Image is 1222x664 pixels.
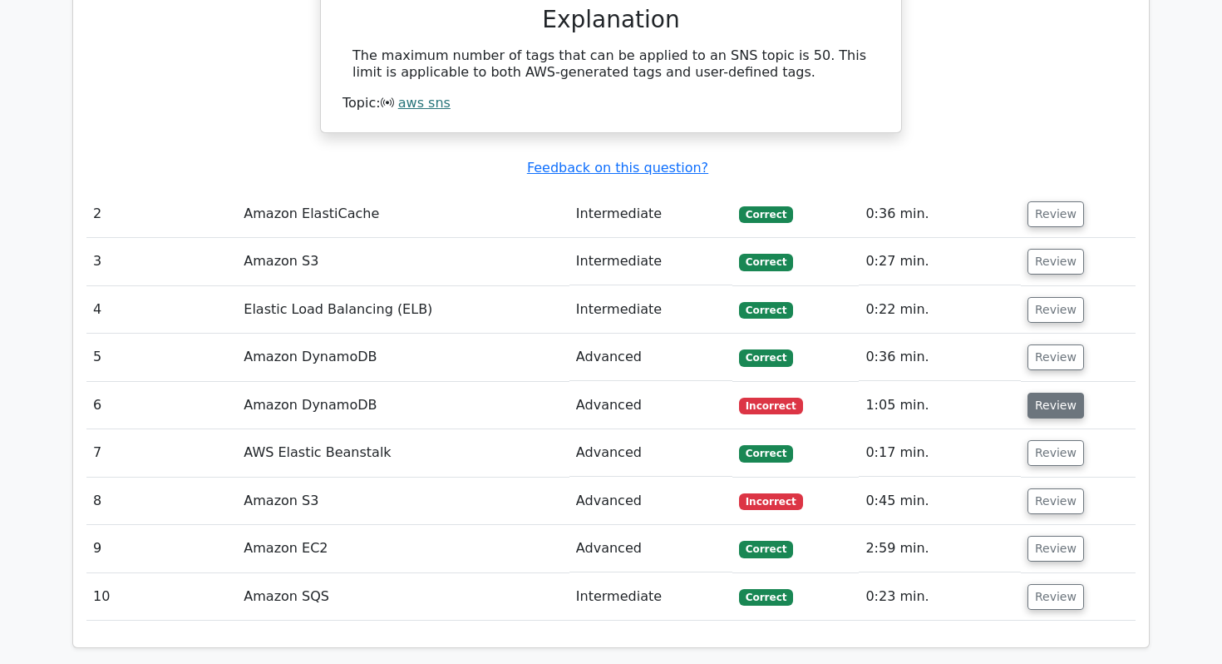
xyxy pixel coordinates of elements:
[352,47,870,82] div: The maximum number of tags that can be applied to an SNS topic is 50. This limit is applicable to...
[569,478,732,525] td: Advanced
[86,382,237,429] td: 6
[237,525,569,572] td: Amazon EC2
[527,160,708,176] a: Feedback on this question?
[859,573,1021,621] td: 0:23 min.
[86,191,237,238] td: 2
[739,493,803,510] span: Incorrect
[859,238,1021,285] td: 0:27 min.
[237,238,569,285] td: Amazon S3
[86,286,237,334] td: 4
[1027,297,1084,323] button: Review
[1027,344,1084,370] button: Review
[1027,584,1084,610] button: Review
[86,525,237,572] td: 9
[352,6,870,34] h3: Explanation
[739,302,793,319] span: Correct
[739,541,793,557] span: Correct
[86,573,237,621] td: 10
[569,382,732,429] td: Advanced
[86,478,237,525] td: 8
[86,334,237,381] td: 5
[859,525,1021,572] td: 2:59 min.
[569,573,732,621] td: Intermediate
[237,286,569,334] td: Elastic Load Balancing (ELB)
[1027,201,1084,227] button: Review
[1027,393,1084,419] button: Review
[342,95,880,112] div: Topic:
[859,429,1021,477] td: 0:17 min.
[569,286,732,334] td: Intermediate
[86,429,237,477] td: 7
[569,191,732,238] td: Intermediate
[237,429,569,477] td: AWS Elastic Beanstalk
[237,573,569,621] td: Amazon SQS
[569,334,732,381] td: Advanced
[1027,488,1084,514] button: Review
[237,478,569,525] td: Amazon S3
[569,429,732,477] td: Advanced
[1027,249,1084,275] button: Review
[237,334,569,381] td: Amazon DynamoDB
[1027,440,1084,466] button: Review
[739,589,793,606] span: Correct
[237,382,569,429] td: Amazon DynamoDB
[86,238,237,285] td: 3
[739,206,793,223] span: Correct
[739,349,793,366] span: Correct
[739,445,793,462] span: Correct
[398,95,451,111] a: aws sns
[859,382,1021,429] td: 1:05 min.
[859,191,1021,238] td: 0:36 min.
[859,478,1021,525] td: 0:45 min.
[237,191,569,238] td: Amazon ElastiCache
[739,254,793,270] span: Correct
[569,525,732,572] td: Advanced
[859,334,1021,381] td: 0:36 min.
[1027,536,1084,562] button: Review
[569,238,732,285] td: Intermediate
[739,398,803,414] span: Incorrect
[859,286,1021,334] td: 0:22 min.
